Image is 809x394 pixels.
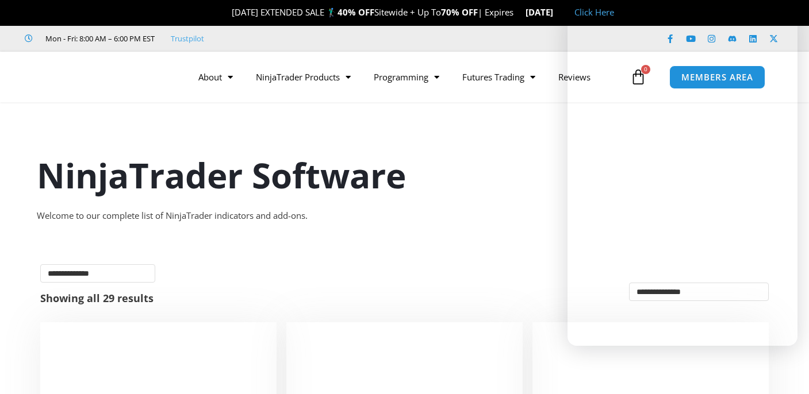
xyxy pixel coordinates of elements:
iframe: Intercom live chat [568,11,798,346]
span: [DATE] EXTENDED SALE 🏌️‍♂️ Sitewide + Up To | Expires [220,6,526,18]
p: Showing all 29 results [40,293,154,303]
iframe: Intercom live chat [770,355,798,383]
strong: 70% OFF [441,6,478,18]
a: Futures Trading [451,64,547,90]
h1: NinjaTrader Software [37,151,773,199]
a: Programming [362,64,451,90]
strong: [DATE] [526,6,563,18]
img: 🎉 [223,8,231,17]
a: About [187,64,244,90]
a: Trustpilot [171,32,204,45]
a: Click Here [574,6,614,18]
a: NinjaTrader Products [244,64,362,90]
strong: 40% OFF [338,6,374,18]
img: 🏭 [554,8,562,17]
span: Mon - Fri: 8:00 AM – 6:00 PM EST [43,32,155,45]
img: LogoAI | Affordable Indicators – NinjaTrader [35,56,159,98]
div: Welcome to our complete list of NinjaTrader indicators and add-ons. [37,208,773,224]
a: Reviews [547,64,602,90]
img: ⌛ [514,8,523,17]
nav: Menu [187,64,627,90]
